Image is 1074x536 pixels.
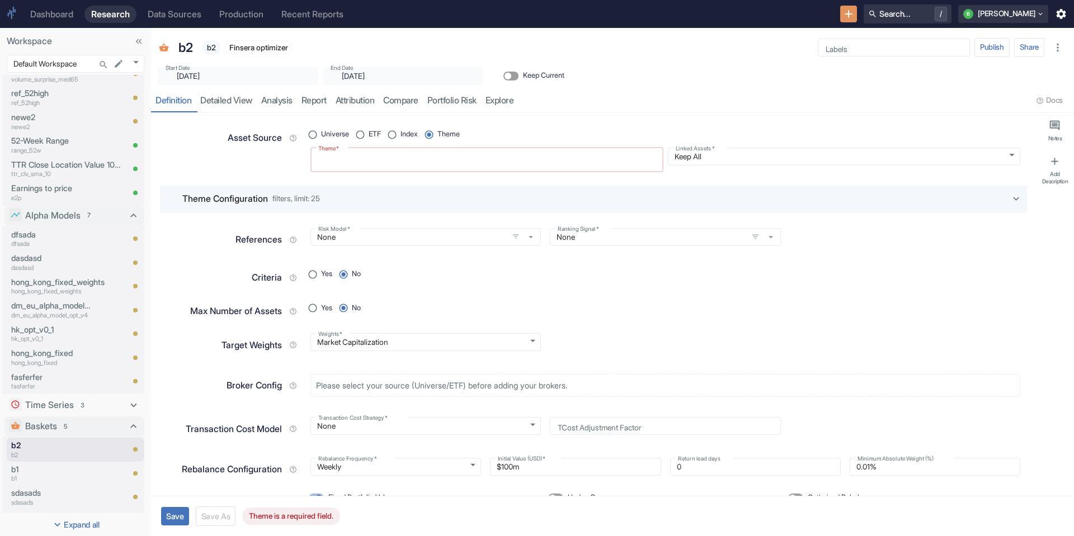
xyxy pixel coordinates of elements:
[4,395,144,415] div: Time Series3
[11,439,92,459] a: b2b2
[11,347,123,359] p: hong_kong_fixed
[11,371,123,391] a: fasferferfasferfer
[141,6,208,23] a: Data Sources
[4,416,144,437] div: Baskets5
[676,144,714,153] label: Linked Assets
[11,146,123,155] p: range_52w
[111,56,126,72] button: edit
[11,169,123,179] p: ttr_clv_sma_10
[321,129,349,140] span: Universe
[318,330,342,338] label: Weights
[11,87,123,99] p: ref_52high
[568,492,619,503] span: Hedge Currency
[352,269,361,279] span: No
[11,276,123,296] a: hong_kong_fixed_weightshong_kong_fixed_weights
[11,511,92,523] p: e
[11,135,123,147] p: 52-Week Range
[161,507,189,525] button: Save
[11,252,92,272] a: dasdasddasdasd
[190,305,282,318] p: Max Number of Assets
[11,252,92,264] p: dasdasd
[423,89,481,112] a: Portfolio Risk
[481,89,519,112] a: Explore
[4,206,144,226] div: Alpha Models7
[11,229,92,249] a: dfsadadfsada
[11,98,123,108] p: ref_52high
[11,463,92,483] a: b1b1
[310,458,481,476] div: Weekly
[182,463,282,476] p: Rebalance Configuration
[222,339,282,352] p: Target Weights
[321,269,332,279] span: Yes
[151,89,1074,112] div: resource tabs
[331,89,379,112] a: attribution
[228,131,282,145] p: Asset Source
[11,324,123,344] a: hk_opt_v0_1hk_opt_v0_1
[178,38,192,57] p: b2
[437,129,460,140] span: Theme
[11,193,123,203] p: e2p
[11,87,123,107] a: ref_52highref_52high
[1033,92,1067,110] button: Docs
[11,324,123,336] p: hk_opt_v0_1
[60,422,72,431] span: 5
[318,454,376,463] label: Rebalance Frequency
[335,69,462,83] input: yyyy-mm-dd
[91,9,130,20] div: Research
[11,311,92,320] p: dm_eu_alpha_model_opt_v4
[2,515,149,534] button: Expand all
[182,192,268,206] p: Theme Configuration
[310,417,541,435] div: None
[11,182,123,202] a: Earnings to pricee2p
[11,487,92,507] a: sdasadssdasads
[11,511,92,531] a: ee
[11,300,92,320] a: dm_eu_alpha_model_opt_v4dm_eu_alpha_model_opt_v4
[235,233,282,246] p: References
[11,371,123,383] p: fasferfer
[30,9,73,20] div: Dashboard
[318,225,350,233] label: Risk Model
[963,9,973,19] div: b
[11,111,92,124] p: newe2
[1014,38,1044,57] button: Share
[318,414,387,422] label: Transaction Cost Strategy
[213,6,270,23] a: Production
[11,182,123,195] p: Earnings to price
[11,111,92,131] a: newe2newe2
[974,38,1010,57] button: Publish
[11,159,123,171] p: TTR Close Location Value 10-day Moving Average
[148,9,201,20] div: Data Sources
[176,35,196,60] div: b2
[84,6,136,23] a: Research
[281,9,343,20] div: Recent Reports
[11,287,123,296] p: hong_kong_fixed_weights
[77,401,88,410] span: 3
[11,382,123,391] p: fasferfer
[668,148,1021,165] div: Keep All
[678,454,720,463] label: Return lead days
[11,463,92,476] p: b1
[864,4,951,23] button: Search.../
[11,347,123,367] a: hong_kong_fixedhong_kong_fixed
[11,159,123,179] a: TTR Close Location Value 10-day Moving Averagettr_clv_sma_10
[11,135,123,155] a: 52-Week Rangerange_52w
[11,229,92,241] p: dfsada
[318,144,339,153] label: Theme
[379,89,423,112] a: compare
[159,43,169,55] span: Basket
[25,209,81,222] p: Alpha Models
[11,334,123,344] p: hk_opt_v0_1
[219,9,263,20] div: Production
[202,43,220,52] span: b2
[11,300,92,312] p: dm_eu_alpha_model_opt_v4
[83,211,95,220] span: 7
[156,95,191,106] div: Definition
[748,230,762,243] button: open filters
[840,6,858,23] button: New Resource
[25,420,57,433] p: Baskets
[858,454,934,463] label: Minimum Absolute Weight (%)
[297,89,331,112] a: report
[310,300,370,316] div: position
[170,69,297,83] input: yyyy-mm-dd
[328,492,393,503] span: Fixed Portfolio Value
